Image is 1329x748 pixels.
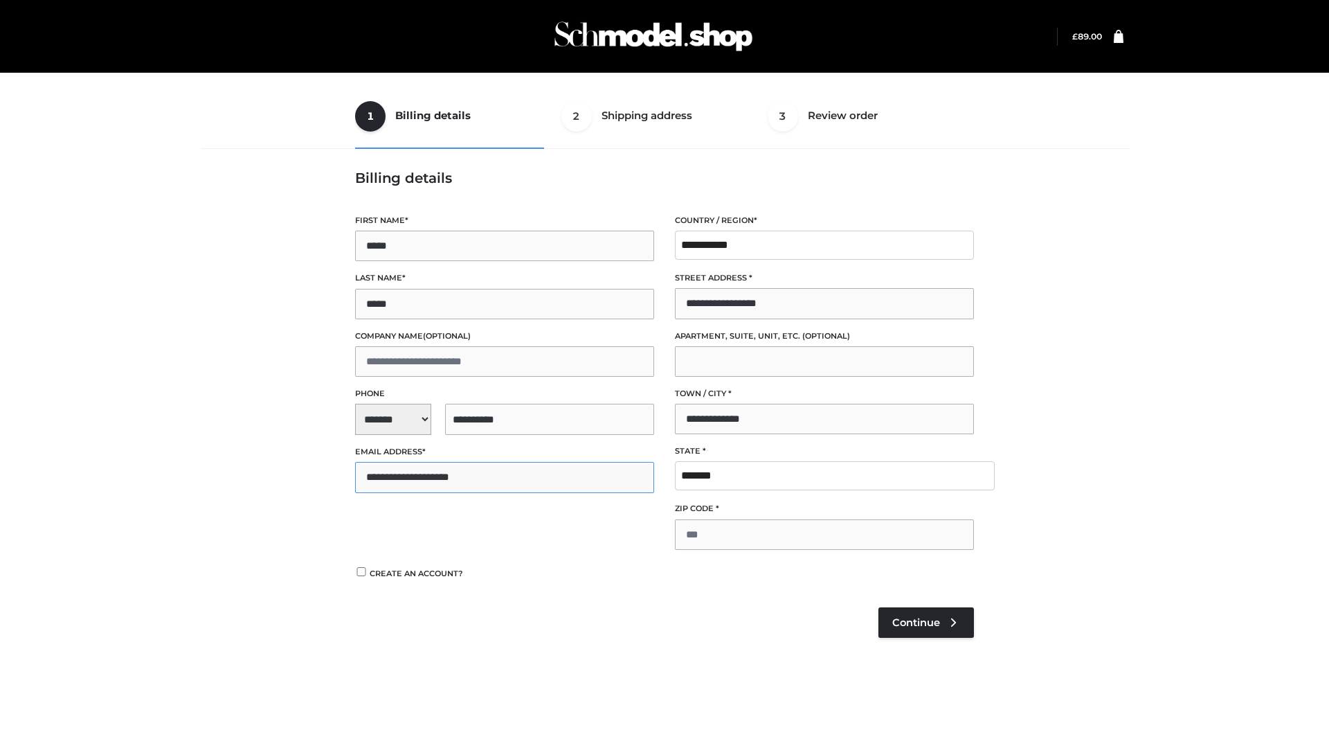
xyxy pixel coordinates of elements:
label: Street address [675,271,974,285]
bdi: 89.00 [1072,31,1102,42]
label: Town / City [675,387,974,400]
span: (optional) [802,331,850,341]
h3: Billing details [355,170,974,186]
span: (optional) [423,331,471,341]
span: Continue [892,616,940,629]
span: Create an account? [370,569,463,578]
input: Create an account? [355,567,368,576]
label: Country / Region [675,214,974,227]
a: £89.00 [1072,31,1102,42]
label: ZIP Code [675,502,974,515]
label: First name [355,214,654,227]
label: State [675,445,974,458]
label: Company name [355,330,654,343]
a: Continue [878,607,974,638]
label: Phone [355,387,654,400]
label: Apartment, suite, unit, etc. [675,330,974,343]
img: Schmodel Admin 964 [550,9,757,64]
label: Last name [355,271,654,285]
span: £ [1072,31,1078,42]
label: Email address [355,445,654,458]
